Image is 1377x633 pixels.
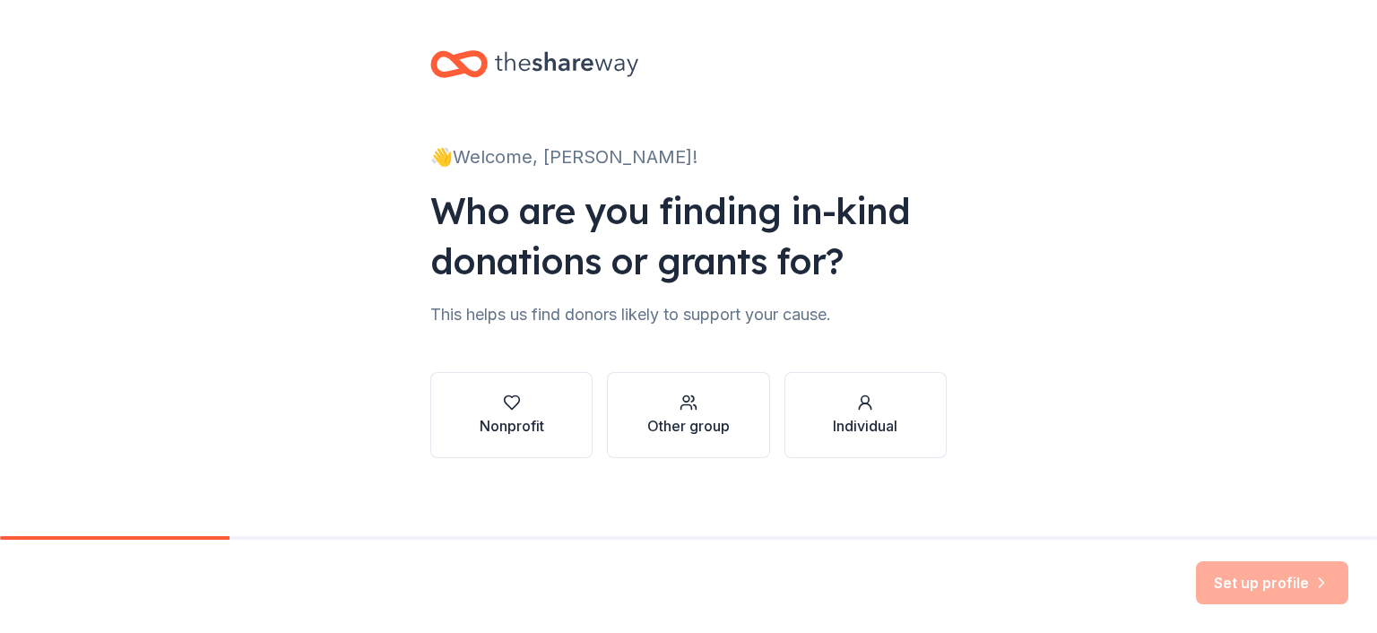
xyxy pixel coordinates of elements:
button: Nonprofit [430,372,593,458]
div: Nonprofit [480,415,544,437]
button: Individual [784,372,947,458]
div: This helps us find donors likely to support your cause. [430,300,947,329]
div: Other group [647,415,730,437]
div: Individual [833,415,897,437]
div: 👋 Welcome, [PERSON_NAME]! [430,143,947,171]
button: Other group [607,372,769,458]
div: Who are you finding in-kind donations or grants for? [430,186,947,286]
